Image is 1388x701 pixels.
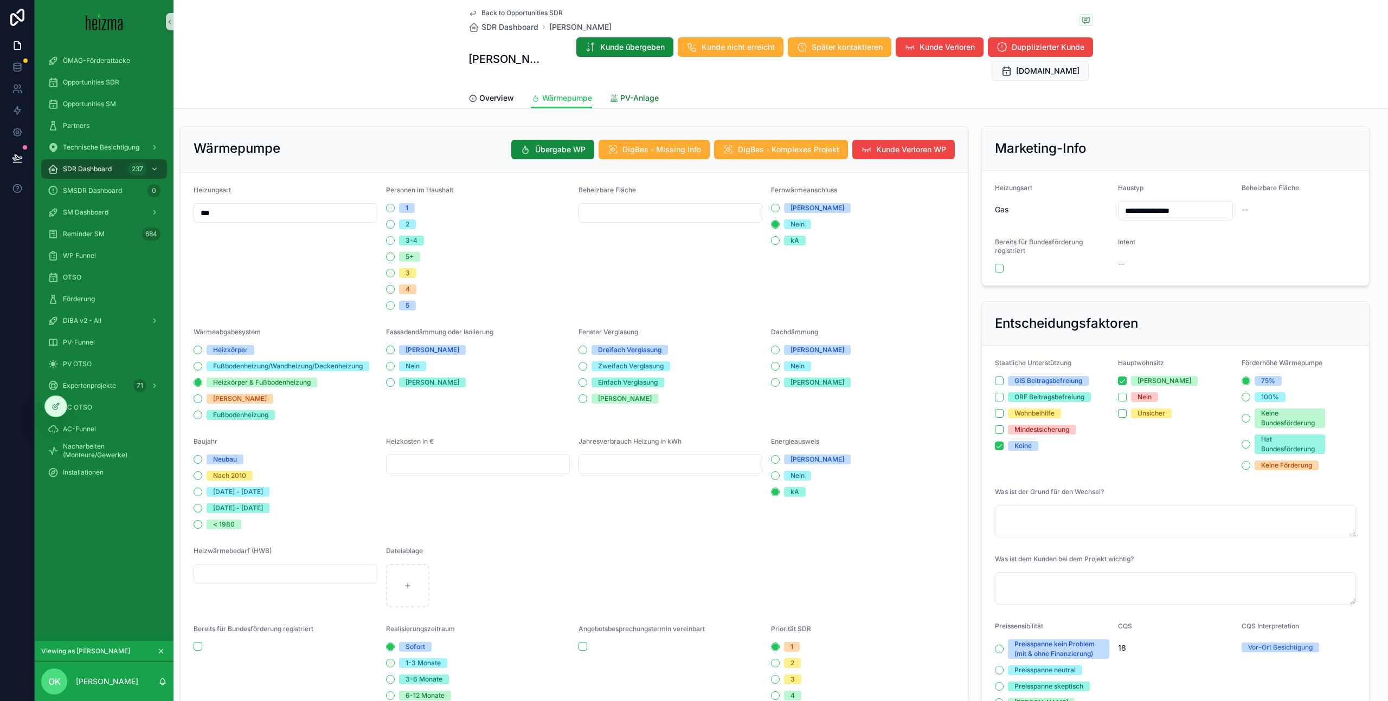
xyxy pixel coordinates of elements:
[386,328,493,336] span: Fassadendämmung oder Isolierung
[714,140,848,159] button: DigBes - Komplexes Projekt
[406,345,459,355] div: [PERSON_NAME]
[41,441,167,460] a: Nacharbeiten (Monteure/Gewerke)
[600,42,665,53] span: Kunde übergeben
[1118,622,1132,630] span: CQS
[1014,425,1069,434] div: Mindestsicherung
[406,361,420,371] div: Nein
[63,425,96,433] span: AC-Funnel
[41,116,167,135] a: Partners
[386,547,423,555] span: Dateiablage
[48,675,61,688] span: OK
[41,463,167,482] a: Installationen
[598,378,658,387] div: Einfach Verglasung
[1014,681,1083,691] div: Preisspanne skeptisch
[702,42,775,53] span: Kunde nicht erreicht
[599,140,710,159] button: DigBes - Missing Info
[1248,642,1313,652] div: Vor-Ort Besichtigung
[41,224,167,244] a: Reminder SM684
[1261,460,1312,470] div: Keine Förderung
[147,184,160,197] div: 0
[468,22,538,33] a: SDR Dashboard
[1261,434,1319,454] div: Hat Bundesförderung
[579,186,636,194] span: Beheizbare Fläche
[535,144,586,155] span: Übergabe WP
[549,22,612,33] span: [PERSON_NAME]
[1242,622,1299,630] span: CQS Interpretation
[406,252,414,262] div: 5+
[406,642,425,652] div: Sofort
[41,94,167,114] a: Opportunities SM
[213,455,237,464] div: Neubau
[194,547,272,555] span: Heizwärmebedarf (HWB)
[41,311,167,330] a: DiBA v2 - All
[41,354,167,374] a: PV OTSO
[1012,42,1084,53] span: Dupplizierter Kunde
[995,622,1043,630] span: Preissensibilität
[63,273,81,282] span: OTSO
[896,37,984,57] button: Kunde Verloren
[1118,258,1124,269] span: --
[41,73,167,92] a: Opportunities SDR
[1014,392,1084,402] div: ORF Beitragsbefreiung
[406,219,409,229] div: 2
[63,143,139,152] span: Technische Besichtigung
[1138,408,1165,418] div: Unsicher
[63,121,89,130] span: Partners
[63,186,122,195] span: SMSDR Dashboard
[468,88,514,110] a: Overview
[622,144,701,155] span: DigBes - Missing Info
[995,238,1083,255] span: Bereits für Bundesförderung registriert
[995,204,1109,215] span: Gas
[1138,392,1152,402] div: Nein
[41,376,167,395] a: Expertenprojekte71
[771,625,811,633] span: Priorität SDR
[791,691,795,700] div: 4
[791,203,844,213] div: [PERSON_NAME]
[406,203,408,213] div: 1
[620,93,659,103] span: PV-Anlage
[406,378,459,387] div: [PERSON_NAME]
[213,378,311,387] div: Heizkörper & Fußbodenheizung
[791,674,795,684] div: 3
[1016,66,1079,76] span: [DOMAIN_NAME]
[63,381,116,390] span: Expertenprojekte
[386,186,453,194] span: Personen im Haushalt
[995,555,1134,563] span: Was ist dem Kunden bei dem Projekt wichtig?
[194,437,217,445] span: Baujahr
[995,359,1071,367] span: Staatliche Unterstützung
[479,93,514,103] span: Overview
[876,144,946,155] span: Kunde Verloren WP
[920,42,975,53] span: Kunde Verloren
[63,468,104,477] span: Installationen
[995,140,1087,157] h2: Marketing-Info
[406,658,441,668] div: 1-3 Monate
[41,419,167,439] a: AC-Funnel
[1014,408,1055,418] div: Wohnbeihilfe
[213,487,263,497] div: [DATE] - [DATE]
[1014,665,1076,675] div: Preisspanne neutral
[1242,359,1322,367] span: Förderhöhe Wärmepumpe
[609,88,659,110] a: PV-Anlage
[1261,392,1279,402] div: 100%
[213,520,235,529] div: < 1980
[791,658,794,668] div: 2
[481,9,563,17] span: Back to Opportunities SDR
[86,13,123,30] img: App logo
[41,51,167,70] a: ÖMAG-Förderattacke
[791,455,844,464] div: [PERSON_NAME]
[63,230,105,238] span: Reminder SM
[771,328,818,336] span: Dachdämmung
[41,333,167,352] a: PV-Funnel
[1261,376,1275,386] div: 75%
[386,437,434,445] span: Heizkosten in €
[598,345,661,355] div: Dreifach Verglasung
[791,361,805,371] div: Nein
[142,228,160,241] div: 684
[598,361,664,371] div: Zweifach Verglasung
[791,236,799,245] div: kA
[992,61,1089,81] button: [DOMAIN_NAME]
[194,140,280,157] h2: Wärmepumpe
[576,37,673,57] button: Kunde übergeben
[63,100,116,108] span: Opportunities SM
[678,37,783,57] button: Kunde nicht erreicht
